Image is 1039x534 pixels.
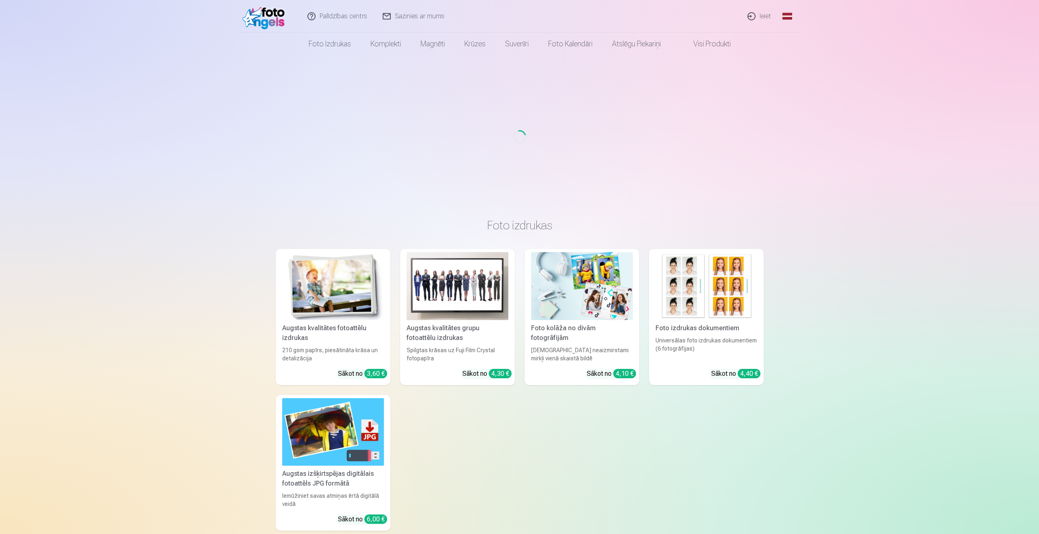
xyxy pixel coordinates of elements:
[738,369,760,378] div: 4,40 €
[364,369,387,378] div: 3,60 €
[462,369,512,379] div: Sākot no
[364,514,387,524] div: 6,00 €
[276,249,390,385] a: Augstas kvalitātes fotoattēlu izdrukasAugstas kvalitātes fotoattēlu izdrukas210 gsm papīrs, piesā...
[242,3,289,29] img: /fa1
[602,33,671,55] a: Atslēgu piekariņi
[407,252,508,320] img: Augstas kvalitātes grupu fotoattēlu izdrukas
[282,398,384,466] img: Augstas izšķirtspējas digitālais fotoattēls JPG formātā
[528,323,636,343] div: Foto kolāža no divām fotogrāfijām
[652,336,760,362] div: Universālas foto izdrukas dokumentiem (6 fotogrāfijas)
[538,33,602,55] a: Foto kalendāri
[279,492,387,508] div: Iemūžiniet savas atmiņas ērtā digitālā veidā
[455,33,495,55] a: Krūzes
[338,369,387,379] div: Sākot no
[652,323,760,333] div: Foto izdrukas dokumentiem
[279,469,387,488] div: Augstas izšķirtspējas digitālais fotoattēls JPG formātā
[338,514,387,524] div: Sākot no
[525,249,639,385] a: Foto kolāža no divām fotogrāfijāmFoto kolāža no divām fotogrāfijām[DEMOGRAPHIC_DATA] neaizmirstam...
[279,323,387,343] div: Augstas kvalitātes fotoattēlu izdrukas
[531,252,633,320] img: Foto kolāža no divām fotogrāfijām
[649,249,764,385] a: Foto izdrukas dokumentiemFoto izdrukas dokumentiemUniversālas foto izdrukas dokumentiem (6 fotogr...
[613,369,636,378] div: 4,10 €
[411,33,455,55] a: Magnēti
[403,323,512,343] div: Augstas kvalitātes grupu fotoattēlu izdrukas
[282,218,757,233] h3: Foto izdrukas
[656,252,757,320] img: Foto izdrukas dokumentiem
[361,33,411,55] a: Komplekti
[282,252,384,320] img: Augstas kvalitātes fotoattēlu izdrukas
[279,346,387,362] div: 210 gsm papīrs, piesātināta krāsa un detalizācija
[495,33,538,55] a: Suvenīri
[276,395,390,531] a: Augstas izšķirtspējas digitālais fotoattēls JPG formātāAugstas izšķirtspējas digitālais fotoattēl...
[403,346,512,362] div: Spilgtas krāsas uz Fuji Film Crystal fotopapīra
[489,369,512,378] div: 4,30 €
[587,369,636,379] div: Sākot no
[299,33,361,55] a: Foto izdrukas
[671,33,741,55] a: Visi produkti
[528,346,636,362] div: [DEMOGRAPHIC_DATA] neaizmirstami mirkļi vienā skaistā bildē
[400,249,515,385] a: Augstas kvalitātes grupu fotoattēlu izdrukasAugstas kvalitātes grupu fotoattēlu izdrukasSpilgtas ...
[711,369,760,379] div: Sākot no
